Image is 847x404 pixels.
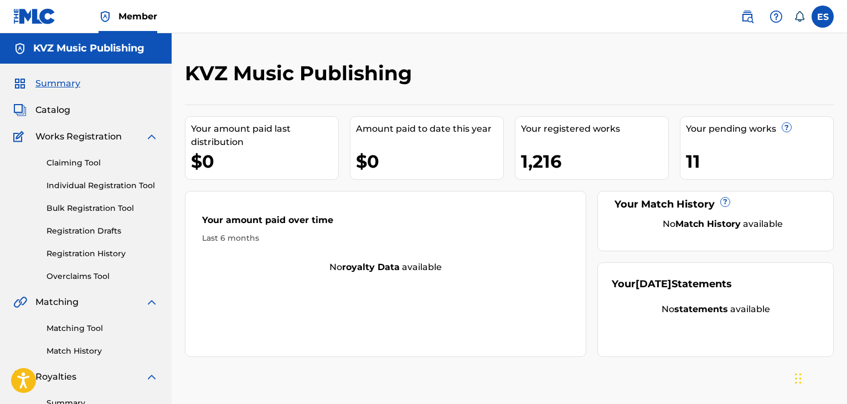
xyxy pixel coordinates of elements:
span: Royalties [35,370,76,384]
a: Overclaims Tool [47,271,158,282]
img: expand [145,130,158,143]
img: Matching [13,296,27,309]
a: Registration Drafts [47,225,158,237]
a: Registration History [47,248,158,260]
iframe: Resource Center [816,252,847,341]
div: Amount paid to date this year [356,122,503,136]
span: ? [782,123,791,132]
strong: statements [674,304,728,314]
strong: Match History [675,219,741,229]
span: Summary [35,77,80,90]
div: No available [612,303,819,316]
h2: KVZ Music Publishing [185,61,417,86]
div: Джаджи за чат [792,351,847,404]
img: Summary [13,77,27,90]
div: Плъзни [795,362,802,395]
div: Your Statements [612,277,732,292]
span: Matching [35,296,79,309]
a: Individual Registration Tool [47,180,158,191]
div: $0 [191,149,338,174]
iframe: Chat Widget [792,351,847,404]
div: Help [765,6,787,28]
div: No available [185,261,586,274]
span: Member [118,10,157,23]
span: Works Registration [35,130,122,143]
img: Catalog [13,103,27,117]
div: User Menu [812,6,834,28]
img: MLC Logo [13,8,56,24]
img: help [769,10,783,23]
img: expand [145,370,158,384]
div: Your registered works [521,122,668,136]
a: CatalogCatalog [13,103,70,117]
img: search [741,10,754,23]
div: 1,216 [521,149,668,174]
img: Accounts [13,42,27,55]
img: Top Rightsholder [99,10,112,23]
h5: KVZ Music Publishing [33,42,144,55]
span: Catalog [35,103,70,117]
div: Your Match History [612,197,819,212]
a: Bulk Registration Tool [47,203,158,214]
div: Your amount paid last distribution [191,122,338,149]
img: Works Registration [13,130,28,143]
a: SummarySummary [13,77,80,90]
div: Your amount paid over time [202,214,569,232]
strong: royalty data [342,262,400,272]
a: Public Search [736,6,758,28]
div: 11 [686,149,833,174]
a: Claiming Tool [47,157,158,169]
span: [DATE] [636,278,672,290]
span: ? [721,198,730,206]
div: $0 [356,149,503,174]
a: Match History [47,345,158,357]
img: Royalties [13,370,27,384]
div: No available [626,217,819,231]
div: Notifications [794,11,805,22]
div: Last 6 months [202,232,569,244]
a: Matching Tool [47,323,158,334]
div: Your pending works [686,122,833,136]
img: expand [145,296,158,309]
